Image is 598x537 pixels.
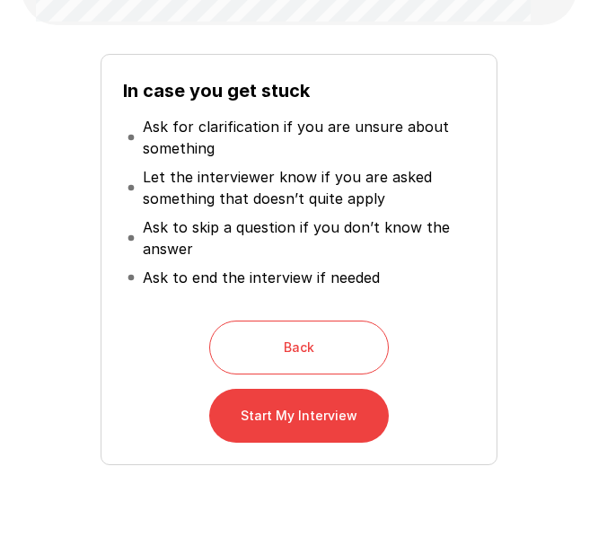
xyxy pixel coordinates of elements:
p: Let the interviewer know if you are asked something that doesn’t quite apply [143,166,470,209]
p: Ask for clarification if you are unsure about something [143,116,470,159]
b: In case you get stuck [123,80,310,101]
p: Ask to skip a question if you don’t know the answer [143,216,470,260]
button: Back [209,321,389,374]
button: Start My Interview [209,389,389,443]
p: Ask to end the interview if needed [143,267,380,288]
